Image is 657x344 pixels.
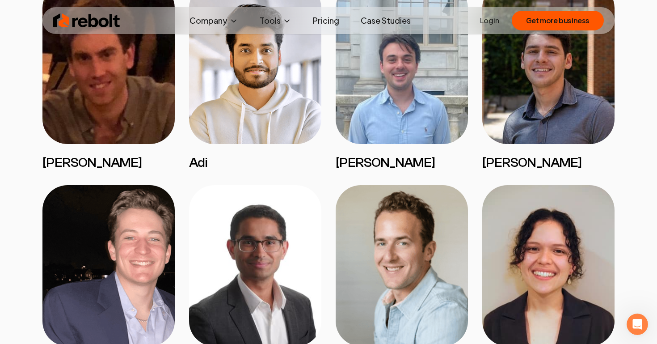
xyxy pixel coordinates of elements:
h3: [PERSON_NAME] [336,155,468,171]
a: Case Studies [354,12,418,30]
h3: Adi [189,155,321,171]
button: Tools [253,12,299,30]
h3: [PERSON_NAME] [482,155,615,171]
button: Company [182,12,245,30]
h3: [PERSON_NAME] [42,155,175,171]
img: Rebolt Logo [53,12,120,30]
button: Get more business [512,11,604,30]
a: Pricing [306,12,346,30]
a: Login [480,15,499,26]
iframe: Intercom live chat [627,314,648,335]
